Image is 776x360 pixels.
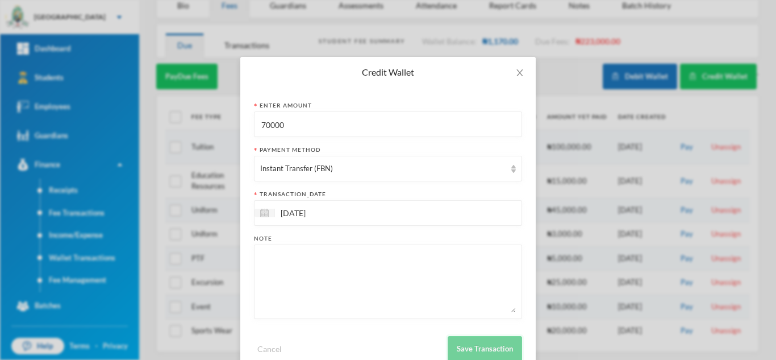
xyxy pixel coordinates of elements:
div: Credit Wallet [254,66,522,78]
div: Note [254,234,522,243]
button: Close [504,57,536,89]
i: icon: close [515,68,524,77]
div: Payment Method [254,146,522,154]
button: Cancel [254,342,285,355]
div: Enter Amount [254,101,522,110]
div: transaction_date [254,190,522,198]
input: Select date [275,206,370,220]
div: Instant Transfer (FBN) [260,163,506,175]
